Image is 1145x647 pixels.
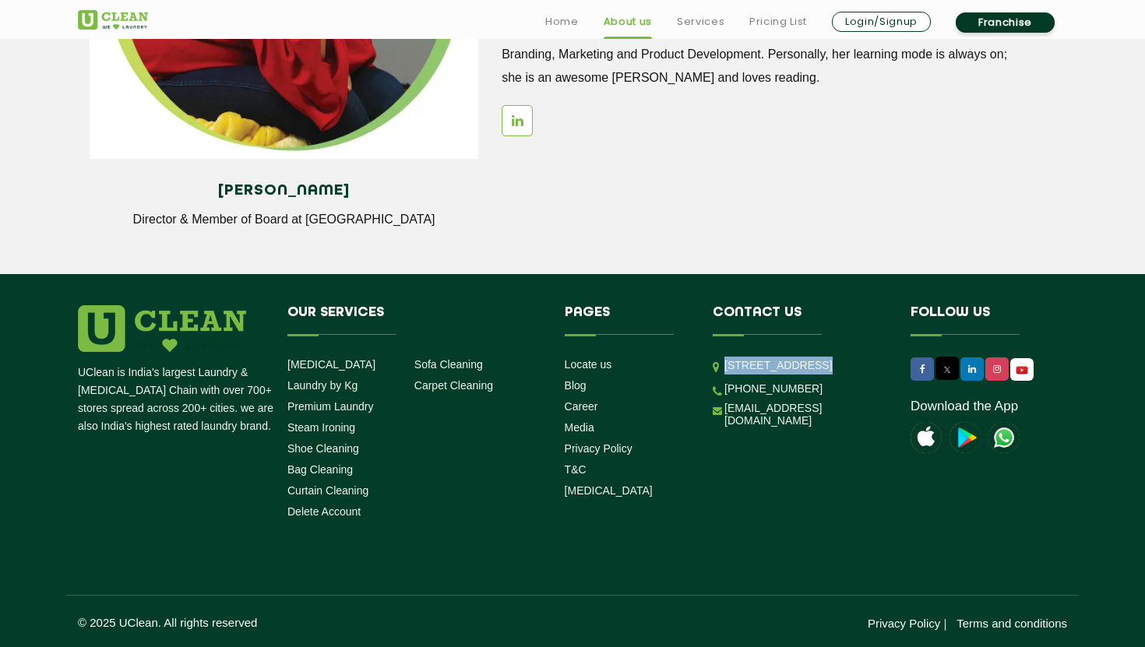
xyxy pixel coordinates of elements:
a: [EMAIL_ADDRESS][DOMAIN_NAME] [724,402,887,427]
img: UClean Laundry and Dry Cleaning [1012,362,1032,378]
a: Download the App [911,399,1018,414]
a: Media [565,421,594,434]
img: logo.png [78,305,246,352]
a: Bag Cleaning [287,463,353,476]
h4: Follow us [911,305,1048,335]
a: Login/Signup [832,12,931,32]
img: apple-icon.png [911,422,942,453]
a: [PHONE_NUMBER] [724,382,823,395]
a: Privacy Policy [565,442,632,455]
a: Terms and conditions [957,617,1067,630]
a: [MEDICAL_DATA] [287,358,375,371]
a: T&C [565,463,587,476]
a: Laundry by Kg [287,379,358,392]
h4: Pages [565,305,690,335]
p: UClean is India's largest Laundry & [MEDICAL_DATA] Chain with over 700+ stores spread across 200+... [78,364,276,435]
a: Locate us [565,358,612,371]
p: © 2025 UClean. All rights reserved [78,616,572,629]
a: Home [545,12,579,31]
h4: Our Services [287,305,541,335]
p: [STREET_ADDRESS] [724,357,887,374]
img: UClean Laundry and Dry Cleaning [988,422,1020,453]
a: Career [565,400,598,413]
a: Premium Laundry [287,400,374,413]
a: Curtain Cleaning [287,484,368,497]
a: Carpet Cleaning [414,379,493,392]
img: playstoreicon.png [949,422,981,453]
a: Blog [565,379,587,392]
h4: [PERSON_NAME] [101,182,467,199]
h4: Contact us [713,305,887,335]
a: Sofa Cleaning [414,358,483,371]
a: Steam Ironing [287,421,355,434]
a: Shoe Cleaning [287,442,359,455]
a: Pricing List [749,12,807,31]
a: Delete Account [287,505,361,518]
a: [MEDICAL_DATA] [565,484,653,497]
a: Services [677,12,724,31]
a: Privacy Policy [868,617,940,630]
a: About us [604,12,652,31]
p: Director & Member of Board at [GEOGRAPHIC_DATA] [101,213,467,227]
img: UClean Laundry and Dry Cleaning [78,10,148,30]
a: Franchise [956,12,1055,33]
